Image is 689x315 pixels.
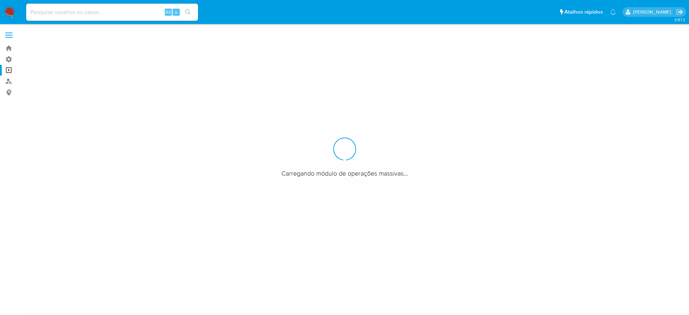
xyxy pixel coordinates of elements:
span: Alt [165,9,171,15]
span: s [175,9,177,15]
input: Pesquise usuários ou casos... [26,8,198,17]
button: search-icon [180,7,195,17]
a: Notificações [610,9,616,15]
a: Sair [676,8,684,16]
p: matheus.lima@mercadopago.com.br [633,9,674,15]
span: Atalhos rápidos [564,8,603,16]
span: Carregando módulo de operações massivas... [281,169,408,177]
